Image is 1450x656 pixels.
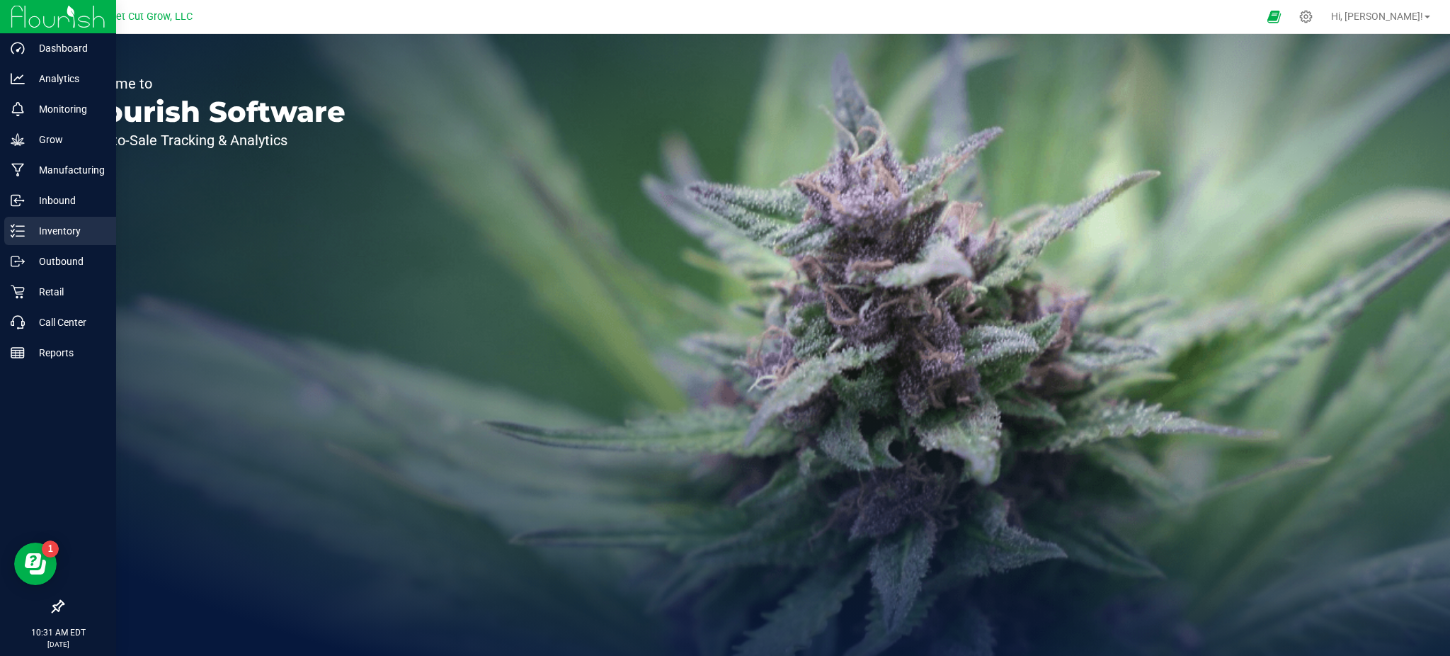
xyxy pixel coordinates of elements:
inline-svg: Manufacturing [11,163,25,177]
inline-svg: Analytics [11,72,25,86]
p: 10:31 AM EDT [6,626,110,639]
inline-svg: Reports [11,346,25,360]
inline-svg: Inventory [11,224,25,238]
p: [DATE] [6,639,110,650]
inline-svg: Dashboard [11,41,25,55]
p: Grow [25,131,110,148]
p: Manufacturing [25,162,110,179]
span: Open Ecommerce Menu [1258,3,1290,30]
p: Retail [25,283,110,300]
inline-svg: Retail [11,285,25,299]
p: Seed-to-Sale Tracking & Analytics [76,133,346,147]
p: Reports [25,344,110,361]
p: Welcome to [76,77,346,91]
p: Flourish Software [76,98,346,126]
p: Call Center [25,314,110,331]
inline-svg: Call Center [11,315,25,329]
inline-svg: Monitoring [11,102,25,116]
iframe: Resource center unread badge [42,541,59,558]
p: Inventory [25,222,110,239]
inline-svg: Inbound [11,193,25,208]
p: Outbound [25,253,110,270]
p: Analytics [25,70,110,87]
inline-svg: Grow [11,132,25,147]
p: Dashboard [25,40,110,57]
iframe: Resource center [14,543,57,585]
div: Manage settings [1297,10,1315,23]
span: Hi, [PERSON_NAME]! [1331,11,1423,22]
span: Sweet Cut Grow, LLC [96,11,193,23]
inline-svg: Outbound [11,254,25,268]
p: Monitoring [25,101,110,118]
p: Inbound [25,192,110,209]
